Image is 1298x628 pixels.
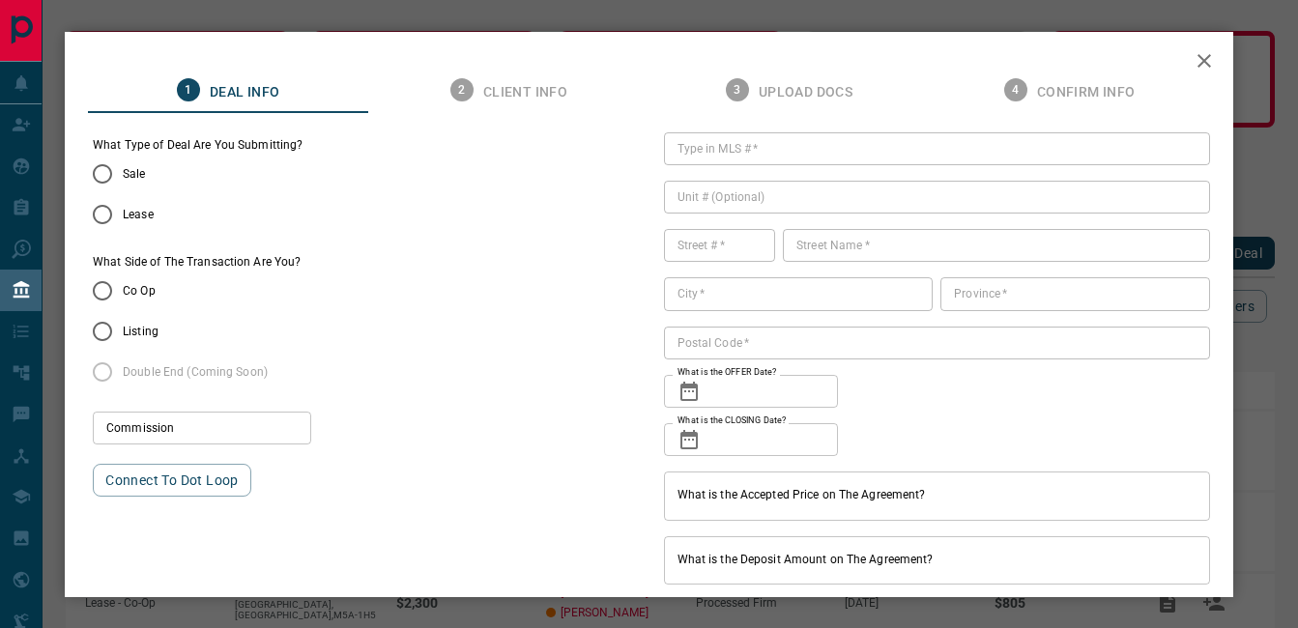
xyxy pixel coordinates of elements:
label: What is the CLOSING Date? [678,414,786,427]
button: Connect to Dot Loop [93,464,251,497]
span: Sale [123,165,145,183]
legend: What Type of Deal Are You Submitting? [93,137,303,154]
text: 1 [185,83,191,97]
span: Listing [123,323,159,340]
span: Deal Info [210,84,280,101]
span: Lease [123,206,154,223]
label: What is the OFFER Date? [678,366,776,379]
span: Co Op [123,282,156,300]
span: Double End (Coming Soon) [123,363,268,381]
label: What Side of The Transaction Are You? [93,254,301,271]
